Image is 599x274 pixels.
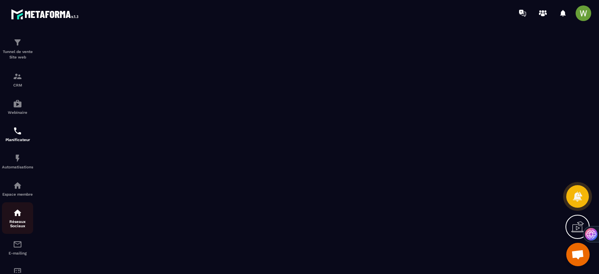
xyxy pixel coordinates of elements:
[13,38,22,47] img: formation
[13,240,22,249] img: email
[2,32,33,66] a: formationformationTunnel de vente Site web
[13,72,22,81] img: formation
[13,181,22,190] img: automations
[2,83,33,87] p: CRM
[2,251,33,255] p: E-mailing
[2,175,33,202] a: automationsautomationsEspace membre
[13,154,22,163] img: automations
[2,66,33,93] a: formationformationCRM
[2,138,33,142] p: Planificateur
[2,202,33,234] a: social-networksocial-networkRéseaux Sociaux
[13,208,22,217] img: social-network
[11,7,81,21] img: logo
[2,148,33,175] a: automationsautomationsAutomatisations
[13,99,22,108] img: automations
[2,93,33,120] a: automationsautomationsWebinaire
[2,110,33,115] p: Webinaire
[2,120,33,148] a: schedulerschedulerPlanificateur
[2,234,33,261] a: emailemailE-mailing
[2,49,33,60] p: Tunnel de vente Site web
[566,243,590,266] div: Ouvrir le chat
[2,192,33,196] p: Espace membre
[2,219,33,228] p: Réseaux Sociaux
[13,126,22,136] img: scheduler
[2,165,33,169] p: Automatisations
